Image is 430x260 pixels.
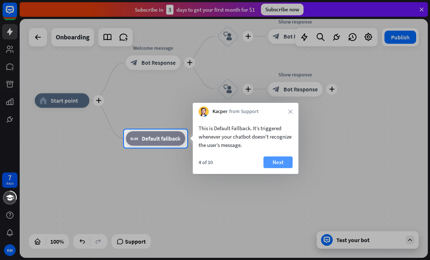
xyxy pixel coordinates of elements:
[263,156,293,168] button: Next
[212,108,227,115] span: Kacper
[229,108,259,115] span: from Support
[6,3,28,25] button: Open LiveChat chat widget
[199,159,213,166] div: 4 of 10
[288,109,293,114] i: close
[130,135,138,142] i: block_fallback
[142,135,180,142] span: Default fallback
[199,124,293,149] div: This is Default Fallback. It’s triggered whenever your chatbot doesn't recognize the user’s message.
